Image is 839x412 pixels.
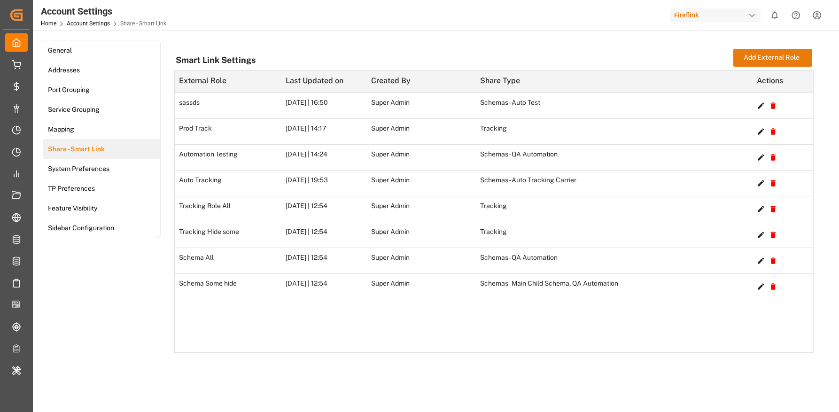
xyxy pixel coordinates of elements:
div: Tracking [480,222,757,248]
div: Tracking Role All [175,196,286,222]
span: Service Grouping [45,105,102,115]
div: [DATE] | 12:54 [286,274,369,299]
a: Service Grouping [43,100,160,119]
span: Share - Smart Link [45,144,108,154]
div: [DATE] | 12:54 [286,222,369,248]
div: Super Admin [369,196,480,222]
div: Last Updated on [286,70,369,91]
div: Super Admin [369,93,480,118]
a: Account Settings [67,20,110,27]
div: Prod Track [175,119,286,144]
a: Sidebar Configuration [43,218,160,238]
div: [DATE] | 12:54 [286,248,369,273]
div: Super Admin [369,274,480,299]
div: [DATE] | 19:53 [286,171,369,196]
span: Feature Visibility [45,203,100,213]
div: Schemas - QA Automation [480,253,558,263]
button: show 0 new notifications [764,5,785,26]
div: Actions [757,70,813,91]
span: System Preferences [45,164,112,174]
a: Share - Smart Link [43,139,160,159]
div: [DATE] | 14:24 [286,145,369,170]
a: Addresses [43,60,160,80]
div: External Role [175,70,286,91]
a: System Preferences [43,159,160,179]
button: Fireflink [670,6,764,24]
div: Super Admin [369,119,480,144]
div: Fireflink [670,8,761,22]
div: Super Admin [369,248,480,273]
button: Add External Role [733,49,812,67]
div: Super Admin [369,145,480,170]
span: Sidebar Configuration [45,223,117,233]
div: Schemas - QA Automation [480,149,558,159]
div: Auto Tracking [175,171,286,196]
a: Feature Visibility [43,198,160,218]
div: Share Type [480,70,757,91]
div: Super Admin [369,222,480,248]
span: TP Preferences [45,184,98,194]
span: Mapping [45,124,77,134]
div: [DATE] | 12:54 [286,196,369,222]
div: Schemas - Auto Tracking Carrier [480,175,576,185]
div: Schema Some hide [175,274,286,299]
span: Port Grouping [45,85,93,95]
div: Tracking [480,196,757,222]
div: Schema All [175,248,286,273]
a: TP Preferences [43,179,160,198]
a: Mapping [43,119,160,139]
div: Schemas - Main Child Schema, QA Automation [480,279,618,288]
div: Schemas - Auto Test [480,98,540,108]
div: Super Admin [369,171,480,196]
div: [DATE] | 14:17 [286,119,369,144]
span: General [45,46,75,55]
div: Tracking [480,119,757,144]
div: [DATE] | 16:50 [286,93,369,118]
div: Automation Testing [175,145,286,170]
a: Home [41,20,56,27]
div: sassds [175,93,286,118]
div: Tracking Hide some [175,222,286,248]
div: Created By [369,70,480,91]
a: Port Grouping [43,80,160,100]
a: General [43,40,160,60]
div: Account Settings [41,4,166,18]
h1: Smart Link Settings [176,52,256,69]
span: Addresses [45,65,83,75]
button: Help Center [785,5,807,26]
